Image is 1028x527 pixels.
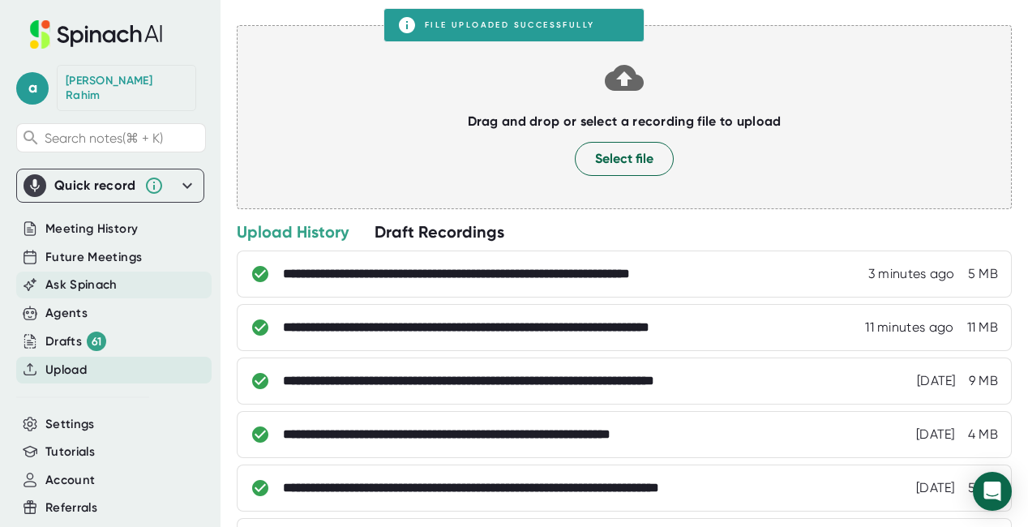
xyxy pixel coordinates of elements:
button: Future Meetings [45,248,142,267]
div: 11 MB [967,319,999,336]
div: 8/24/2025, 10:06:08 PM [865,319,953,336]
div: 8/20/2025, 8:24:37 AM [916,426,955,443]
div: 9 MB [969,373,998,389]
button: Select file [575,142,674,176]
button: Upload [45,361,87,379]
button: Ask Spinach [45,276,118,294]
div: Quick record [54,178,136,194]
div: 5 MB [968,266,998,282]
button: Meeting History [45,220,138,238]
div: 61 [87,332,106,351]
div: 8/20/2025, 12:13:40 PM [917,373,956,389]
div: 8/24/2025, 10:14:11 PM [868,266,955,282]
b: Drag and drop or select a recording file to upload [468,114,782,129]
button: Drafts 61 [45,332,106,351]
button: Account [45,471,95,490]
span: Search notes (⌘ + K) [45,131,163,146]
span: Select file [595,149,653,169]
div: Drafts [45,332,106,351]
div: Upload History [237,221,349,242]
div: 5 MB [968,480,998,496]
div: Draft Recordings [375,221,504,242]
div: Abdul Rahim [66,74,187,102]
button: Agents [45,304,88,323]
div: 8/20/2025, 7:47:19 AM [916,480,955,496]
button: Referrals [45,499,97,517]
div: Open Intercom Messenger [973,472,1012,511]
span: a [16,72,49,105]
button: Settings [45,415,95,434]
div: Quick record [24,169,197,202]
button: Tutorials [45,443,95,461]
div: 4 MB [968,426,998,443]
